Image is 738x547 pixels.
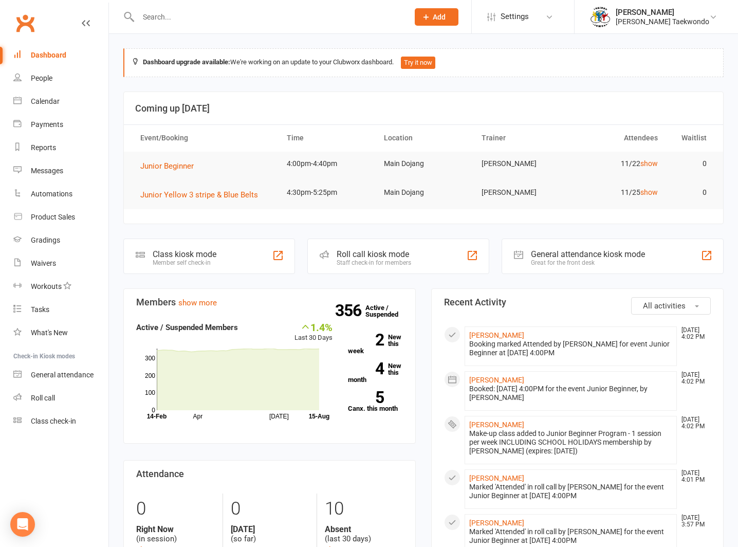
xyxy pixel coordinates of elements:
[12,10,38,36] a: Clubworx
[469,429,672,455] div: Make-up class added to Junior Beginner Program - 1 session per week INCLUDING SCHOOL HOLIDAYS mem...
[469,331,524,339] a: [PERSON_NAME]
[231,524,309,544] div: (so far)
[31,259,56,267] div: Waivers
[140,190,258,199] span: Junior Yellow 3 stripe & Blue Belts
[131,125,278,151] th: Event/Booking
[13,363,108,387] a: General attendance kiosk mode
[13,298,108,321] a: Tasks
[469,340,672,357] div: Booking marked Attended by [PERSON_NAME] for event Junior Beginner at [DATE] 4:00PM
[13,387,108,410] a: Roll call
[31,97,60,105] div: Calendar
[31,417,76,425] div: Class check-in
[676,470,710,483] time: [DATE] 4:01 PM
[31,371,94,379] div: General attendance
[469,376,524,384] a: [PERSON_NAME]
[13,410,108,433] a: Class kiosk mode
[375,125,472,151] th: Location
[469,527,672,545] div: Marked 'Attended' in roll call by [PERSON_NAME] for the event Junior Beginner at [DATE] 4:00PM
[136,297,403,307] h3: Members
[294,321,333,343] div: Last 30 Days
[667,152,716,176] td: 0
[676,515,710,528] time: [DATE] 3:57 PM
[136,494,215,524] div: 0
[631,297,711,315] button: All activities
[415,8,458,26] button: Add
[231,494,309,524] div: 0
[31,282,62,290] div: Workouts
[472,152,570,176] td: [PERSON_NAME]
[143,58,230,66] strong: Dashboard upgrade available:
[136,524,215,544] div: (in session)
[616,17,709,26] div: [PERSON_NAME] Taekwondo
[667,180,716,205] td: 0
[469,421,524,429] a: [PERSON_NAME]
[501,5,529,28] span: Settings
[676,416,710,430] time: [DATE] 4:02 PM
[278,125,375,151] th: Time
[13,67,108,90] a: People
[365,297,411,325] a: 356Active / Suspended
[136,524,215,534] strong: Right Now
[325,494,403,524] div: 10
[325,524,403,534] strong: Absent
[31,143,56,152] div: Reports
[231,524,309,534] strong: [DATE]
[13,229,108,252] a: Gradings
[153,249,216,259] div: Class kiosk mode
[676,372,710,385] time: [DATE] 4:02 PM
[13,206,108,229] a: Product Sales
[31,74,52,82] div: People
[294,321,333,333] div: 1.4%
[616,8,709,17] div: [PERSON_NAME]
[469,385,672,402] div: Booked: [DATE] 4:00PM for the event Junior Beginner, by [PERSON_NAME]
[375,180,472,205] td: Main Dojang
[472,125,570,151] th: Trainer
[123,48,724,77] div: We're working on an update to your Clubworx dashboard.
[472,180,570,205] td: [PERSON_NAME]
[590,7,611,27] img: thumb_image1638236014.png
[136,469,403,479] h3: Attendance
[13,90,108,113] a: Calendar
[31,329,68,337] div: What's New
[531,259,645,266] div: Great for the front desk
[13,136,108,159] a: Reports
[569,125,667,151] th: Attendees
[325,524,403,544] div: (last 30 days)
[278,152,375,176] td: 4:00pm-4:40pm
[31,167,63,175] div: Messages
[640,188,658,196] a: show
[278,180,375,205] td: 4:30pm-5:25pm
[348,332,384,348] strong: 2
[569,152,667,176] td: 11/22
[643,301,686,311] span: All activities
[469,519,524,527] a: [PERSON_NAME]
[140,161,194,171] span: Junior Beginner
[531,249,645,259] div: General attendance kiosk mode
[10,512,35,537] div: Open Intercom Messenger
[13,321,108,344] a: What's New
[31,305,49,314] div: Tasks
[13,252,108,275] a: Waivers
[31,120,63,129] div: Payments
[433,13,446,21] span: Add
[136,323,238,332] strong: Active / Suspended Members
[569,180,667,205] td: 11/25
[13,183,108,206] a: Automations
[13,44,108,67] a: Dashboard
[178,298,217,307] a: show more
[667,125,716,151] th: Waitlist
[13,159,108,183] a: Messages
[469,483,672,500] div: Marked 'Attended' in roll call by [PERSON_NAME] for the event Junior Beginner at [DATE] 4:00PM
[140,189,265,201] button: Junior Yellow 3 stripe & Blue Belts
[348,361,384,376] strong: 4
[401,57,435,69] button: Try it now
[640,159,658,168] a: show
[444,297,711,307] h3: Recent Activity
[13,275,108,298] a: Workouts
[375,152,472,176] td: Main Dojang
[31,51,66,59] div: Dashboard
[348,334,403,354] a: 2New this week
[335,303,365,318] strong: 356
[31,213,75,221] div: Product Sales
[348,390,384,405] strong: 5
